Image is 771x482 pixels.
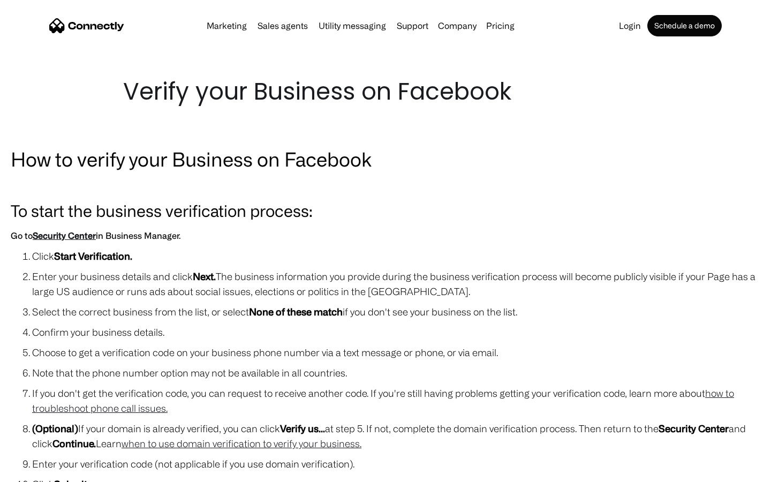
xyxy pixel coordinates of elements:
li: Enter your business details and click The business information you provide during the business ve... [32,269,760,299]
strong: Start Verification. [54,251,132,261]
strong: None of these match [249,306,343,317]
li: Choose to get a verification code on your business phone number via a text message or phone, or v... [32,345,760,360]
div: Company [438,18,477,33]
h3: To start the business verification process: [11,198,760,223]
h6: Go to in Business Manager. [11,228,760,243]
a: Support [392,21,433,30]
strong: Continue. [52,438,96,449]
li: If your domain is already verified, you can click at step 5. If not, complete the domain verifica... [32,421,760,451]
h1: Verify your Business on Facebook [123,75,648,108]
li: Click [32,248,760,263]
li: Select the correct business from the list, or select if you don't see your business on the list. [32,304,760,319]
a: Utility messaging [314,21,390,30]
a: Sales agents [253,21,312,30]
a: Marketing [202,21,251,30]
strong: Next. [193,271,216,282]
a: Security Center [33,231,96,240]
li: Note that the phone number option may not be available in all countries. [32,365,760,380]
a: Schedule a demo [647,15,722,36]
strong: Security Center [659,423,729,434]
a: when to use domain verification to verify your business. [122,438,361,449]
li: Enter your verification code (not applicable if you use domain verification). [32,456,760,471]
li: If you don't get the verification code, you can request to receive another code. If you're still ... [32,386,760,416]
strong: (Optional) [32,423,78,434]
p: ‍ [11,178,760,193]
ul: Language list [21,463,64,478]
a: Pricing [482,21,519,30]
h2: How to verify your Business on Facebook [11,146,760,172]
a: Login [615,21,645,30]
strong: Verify us... [280,423,325,434]
li: Confirm your business details. [32,325,760,340]
aside: Language selected: English [11,463,64,478]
